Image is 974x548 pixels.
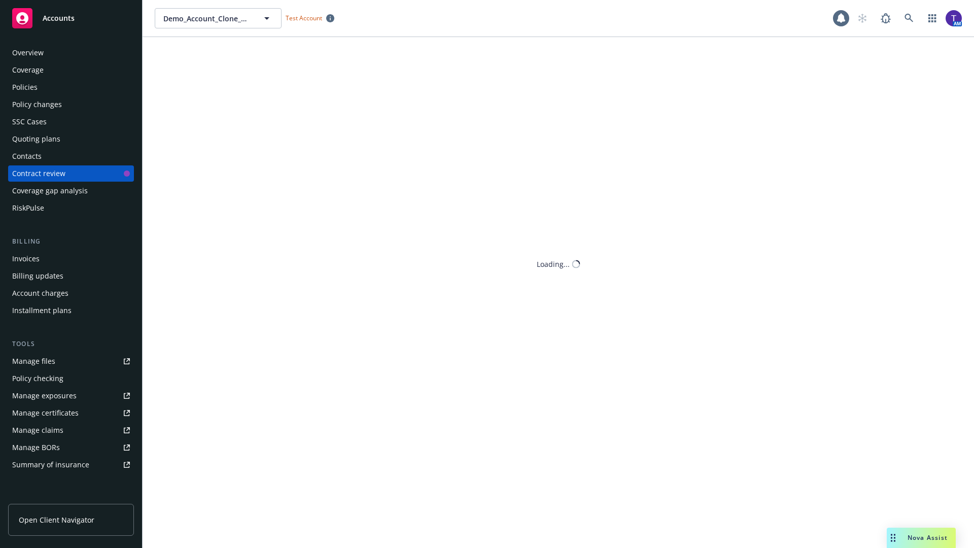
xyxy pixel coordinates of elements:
div: Coverage [12,62,44,78]
a: Manage files [8,353,134,369]
a: Overview [8,45,134,61]
a: Manage exposures [8,388,134,404]
div: Summary of insurance [12,457,89,473]
div: Analytics hub [8,493,134,503]
div: Account charges [12,285,68,301]
div: Contract review [12,165,65,182]
button: Nova Assist [887,528,956,548]
a: Manage claims [8,422,134,438]
a: Contacts [8,148,134,164]
div: Overview [12,45,44,61]
span: Demo_Account_Clone_QA_CR_Tests_Prospect [163,13,251,24]
button: Demo_Account_Clone_QA_CR_Tests_Prospect [155,8,282,28]
a: Search [899,8,919,28]
img: photo [946,10,962,26]
span: Test Account [282,13,338,23]
a: Manage certificates [8,405,134,421]
div: RiskPulse [12,200,44,216]
a: RiskPulse [8,200,134,216]
div: Loading... [537,259,570,269]
a: Accounts [8,4,134,32]
div: Billing [8,236,134,247]
div: Manage exposures [12,388,77,404]
a: Start snowing [852,8,873,28]
span: Test Account [286,14,322,22]
div: Drag to move [887,528,899,548]
a: Invoices [8,251,134,267]
div: Policy changes [12,96,62,113]
a: Coverage gap analysis [8,183,134,199]
a: Quoting plans [8,131,134,147]
div: Invoices [12,251,40,267]
div: Manage BORs [12,439,60,456]
div: Manage claims [12,422,63,438]
a: Policy changes [8,96,134,113]
div: Quoting plans [12,131,60,147]
a: Policies [8,79,134,95]
div: Tools [8,339,134,349]
div: Billing updates [12,268,63,284]
a: SSC Cases [8,114,134,130]
span: Nova Assist [908,533,948,542]
a: Report a Bug [876,8,896,28]
a: Coverage [8,62,134,78]
a: Manage BORs [8,439,134,456]
div: Policies [12,79,38,95]
a: Billing updates [8,268,134,284]
a: Installment plans [8,302,134,319]
div: Coverage gap analysis [12,183,88,199]
div: Contacts [12,148,42,164]
span: Accounts [43,14,75,22]
div: SSC Cases [12,114,47,130]
a: Summary of insurance [8,457,134,473]
span: Open Client Navigator [19,515,94,525]
a: Contract review [8,165,134,182]
div: Manage files [12,353,55,369]
a: Policy checking [8,370,134,387]
a: Switch app [922,8,943,28]
div: Installment plans [12,302,72,319]
div: Policy checking [12,370,63,387]
div: Manage certificates [12,405,79,421]
a: Account charges [8,285,134,301]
